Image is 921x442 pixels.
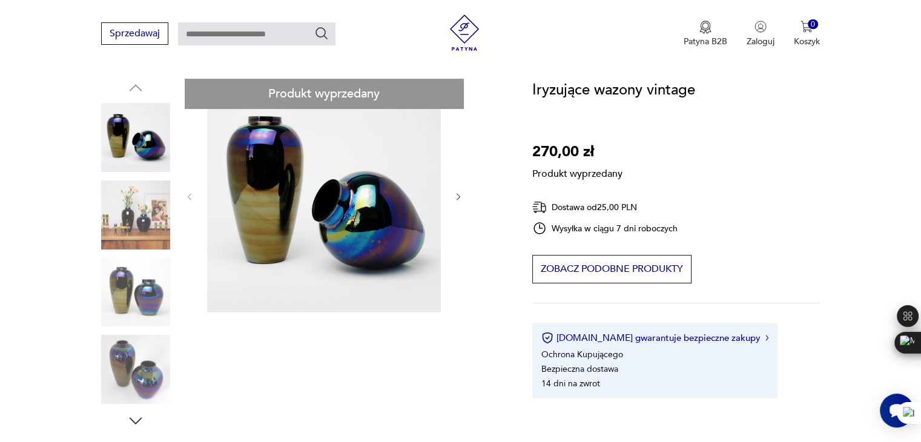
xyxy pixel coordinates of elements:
[446,15,483,51] img: Patyna - sklep z meblami i dekoracjami vintage
[747,21,774,47] button: Zaloguj
[684,21,727,47] a: Ikona medaluPatyna B2B
[699,21,711,34] img: Ikona medalu
[532,221,678,236] div: Wysyłka w ciągu 7 dni roboczych
[684,36,727,47] p: Patyna B2B
[532,200,547,215] img: Ikona dostawy
[532,140,622,163] p: 270,00 zł
[532,255,692,283] button: Zobacz podobne produkty
[794,21,820,47] button: 0Koszyk
[765,335,769,341] img: Ikona strzałki w prawo
[808,19,818,30] div: 0
[794,36,820,47] p: Koszyk
[754,21,767,33] img: Ikonka użytkownika
[684,21,727,47] button: Patyna B2B
[801,21,813,33] img: Ikona koszyka
[541,363,618,375] li: Bezpieczna dostawa
[314,26,329,41] button: Szukaj
[541,332,553,344] img: Ikona certyfikatu
[541,332,768,344] button: [DOMAIN_NAME] gwarantuje bezpieczne zakupy
[747,36,774,47] p: Zaloguj
[532,79,695,102] h1: Iryzujące wazony vintage
[541,349,623,360] li: Ochrona Kupującego
[101,30,168,39] a: Sprzedawaj
[541,378,600,389] li: 14 dni na zwrot
[532,200,678,215] div: Dostawa od 25,00 PLN
[532,163,622,180] p: Produkt wyprzedany
[101,22,168,45] button: Sprzedawaj
[880,394,914,427] iframe: Smartsupp widget button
